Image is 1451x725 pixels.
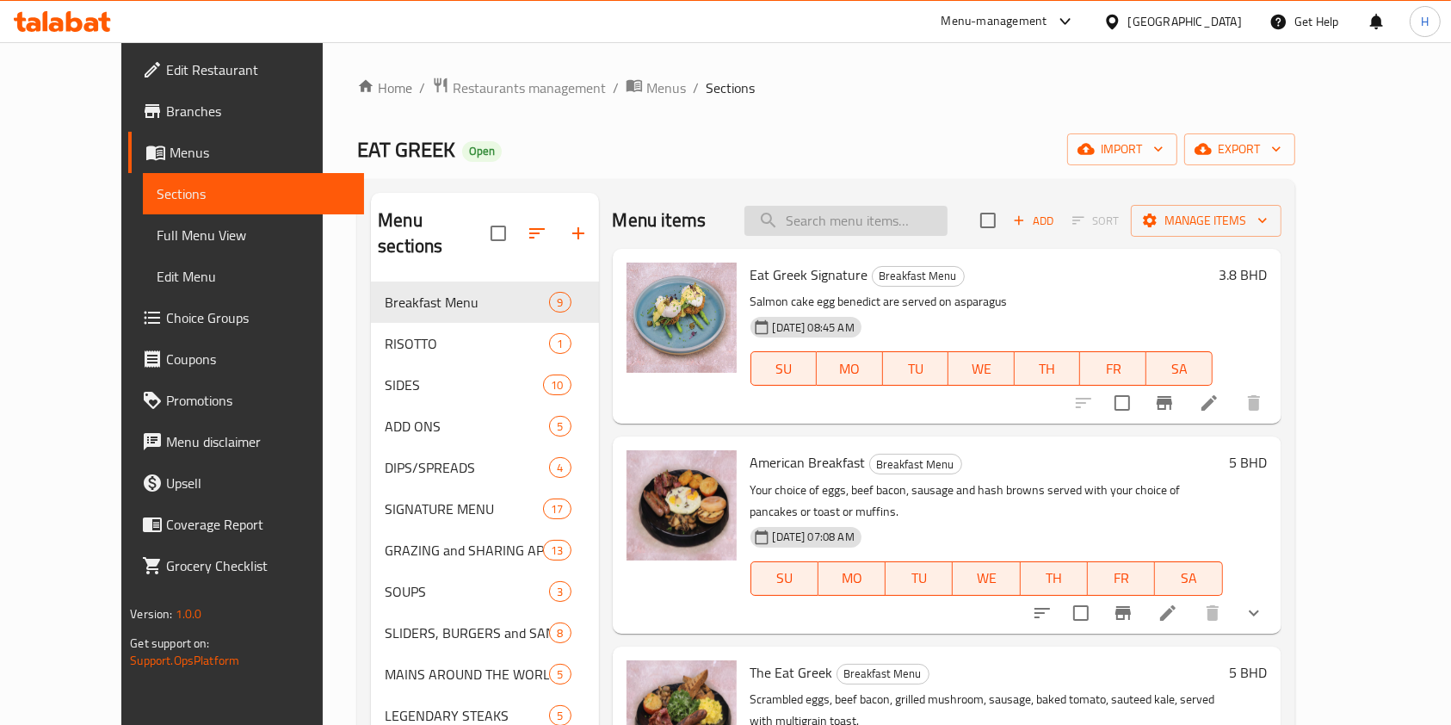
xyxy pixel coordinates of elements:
div: items [543,375,571,395]
div: items [543,499,571,519]
span: Edit Restaurant [166,59,350,80]
span: Promotions [166,390,350,411]
a: Edit Restaurant [128,49,364,90]
button: delete [1192,592,1233,634]
span: Full Menu View [157,225,350,245]
span: Sections [706,77,755,98]
span: MO [825,566,879,591]
span: SA [1162,566,1215,591]
h6: 3.8 BHD [1219,263,1268,287]
span: Grocery Checklist [166,555,350,576]
span: Breakfast Menu [870,455,961,474]
span: MAINS AROUND THE WORLD MUST TRY [385,664,549,685]
button: sort-choices [1022,592,1063,634]
span: GRAZING and SHARING APPETIZER [385,540,543,561]
span: 8 [550,625,570,641]
a: Full Menu View [143,214,364,256]
span: 9 [550,294,570,311]
button: SU [750,351,817,386]
span: TH [1028,566,1081,591]
span: 1 [550,336,570,352]
button: FR [1080,351,1146,386]
div: GRAZING and SHARING APPETIZER13 [371,530,598,571]
div: items [549,416,571,437]
p: Salmon cake egg benedict are served on asparagus [750,291,1213,313]
a: Coupons [128,338,364,380]
span: SA [1153,356,1206,381]
div: SIGNATURE MENU17 [371,488,598,530]
span: Choice Groups [166,307,350,328]
div: items [549,457,571,478]
span: WE [960,566,1013,591]
button: Add [1006,208,1061,234]
li: / [613,77,619,98]
button: SA [1155,561,1222,596]
img: Eat Greek Signature [627,263,737,373]
span: TH [1022,356,1074,381]
div: Breakfast Menu [385,292,549,313]
div: ADD ONS5 [371,406,598,447]
span: Add item [1006,208,1061,234]
span: Sort sections [516,213,558,254]
img: American Breakfast [627,450,737,561]
a: Coverage Report [128,504,364,545]
span: [DATE] 08:45 AM [766,319,861,336]
button: Manage items [1131,205,1281,237]
div: Breakfast Menu [869,454,962,474]
span: TU [890,356,942,381]
button: TH [1021,561,1088,596]
button: SU [750,561,818,596]
div: SLIDERS, BURGERS and SANDWICH [385,623,549,643]
span: ADD ONS [385,416,549,437]
div: DIPS/SPREADS [385,457,549,478]
span: The Eat Greek [750,660,833,685]
button: delete [1233,382,1275,424]
span: Open [462,144,502,158]
span: Restaurants management [453,77,606,98]
a: Choice Groups [128,297,364,338]
span: SOUPS [385,581,549,602]
a: Grocery Checklist [128,545,364,586]
h2: Menu sections [378,208,490,259]
span: 17 [544,501,570,517]
span: 5 [550,418,570,435]
span: 13 [544,542,570,559]
span: 10 [544,377,570,393]
span: Select section [970,202,1006,239]
span: Manage items [1145,210,1268,232]
div: SIDES10 [371,364,598,406]
div: Breakfast Menu [837,664,929,685]
span: Select all sections [480,215,516,251]
div: Open [462,141,502,162]
span: MO [824,356,876,381]
span: WE [955,356,1008,381]
div: items [549,292,571,313]
button: MO [818,561,886,596]
span: FR [1095,566,1148,591]
span: TU [892,566,946,591]
span: Select section first [1061,208,1131,234]
span: 3 [550,584,570,600]
div: Breakfast Menu [872,266,965,287]
div: SOUPS3 [371,571,598,612]
span: Coupons [166,349,350,369]
p: Your choice of eggs, beef bacon, sausage and hash browns served with your choice of pancakes or t... [750,480,1223,523]
button: Branch-specific-item [1102,592,1144,634]
span: Edit Menu [157,266,350,287]
span: Upsell [166,473,350,493]
button: import [1067,133,1177,165]
span: Select to update [1063,595,1099,631]
button: TH [1015,351,1081,386]
span: Menus [170,142,350,163]
a: Upsell [128,462,364,504]
div: items [549,581,571,602]
input: search [744,206,948,236]
li: / [693,77,699,98]
button: Add section [558,213,599,254]
button: export [1184,133,1295,165]
span: 5 [550,708,570,724]
button: FR [1088,561,1155,596]
span: SIDES [385,375,543,395]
